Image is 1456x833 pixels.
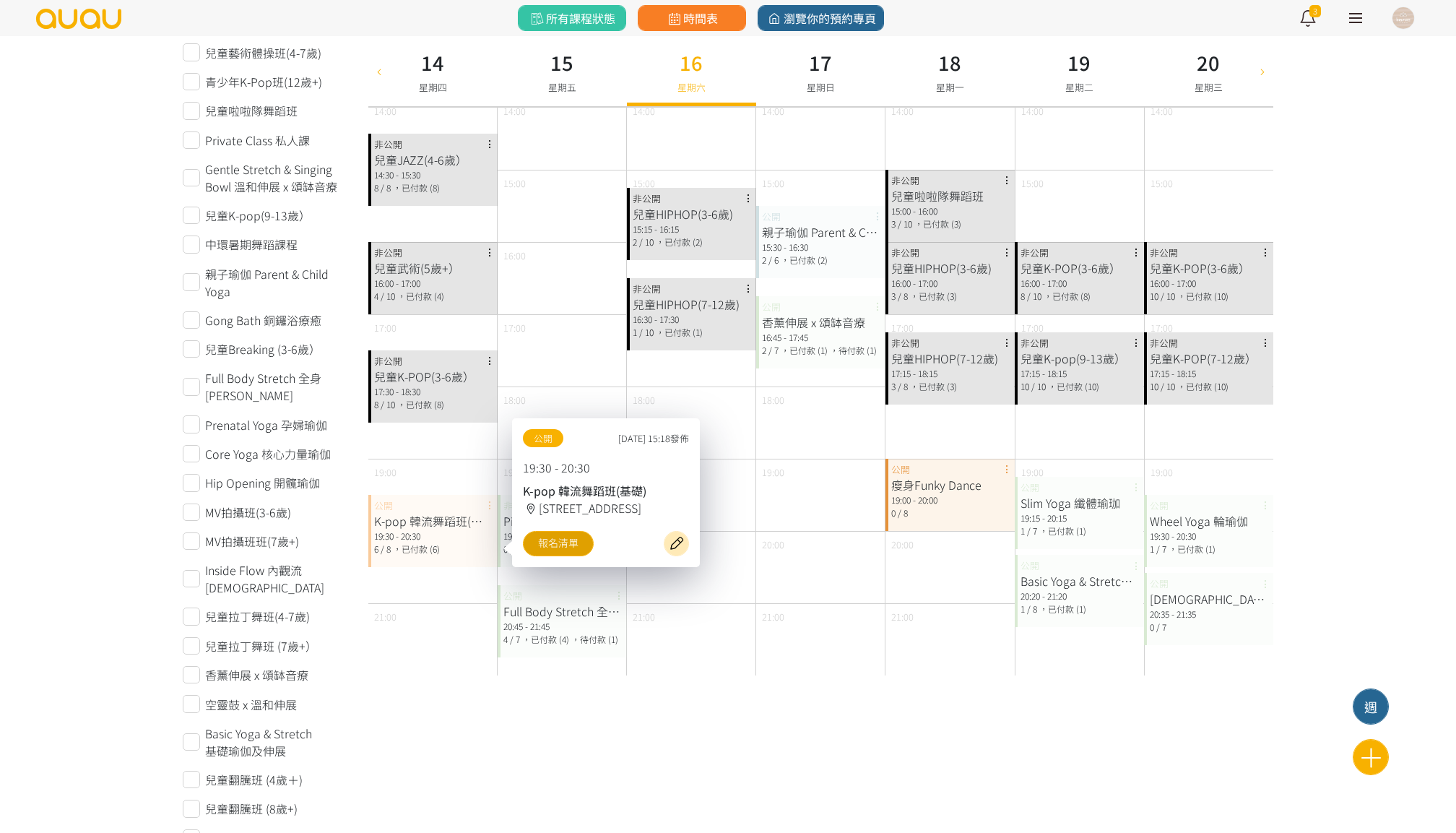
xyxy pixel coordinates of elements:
div: [STREET_ADDRESS] [523,499,689,517]
span: 15:00 [503,176,526,190]
span: 親子瑜伽 Parent & Child Yoga [205,265,347,300]
span: 18:00 [633,393,655,407]
div: 19:00 - 20:00 [891,493,1009,506]
span: / 10 [639,326,654,338]
div: 19:30 - 20:30 [1150,530,1267,543]
span: 1 [1020,525,1025,537]
span: / 7 [1156,543,1166,555]
span: 8 [1020,290,1025,302]
span: 4 [503,633,508,645]
span: 0 [1150,621,1154,633]
span: 2 [633,236,637,248]
div: 14:30 - 15:30 [374,168,492,181]
div: 兒童K-pop(9-13歲） [1020,350,1138,367]
span: Core Yoga 核心力量瑜伽 [205,445,331,462]
span: / 10 [381,398,395,410]
div: 兒童HIPHOP(7-12歲) [891,350,1009,367]
span: 8 [374,398,378,410]
span: 兒童啦啦隊舞蹈班 [205,102,298,119]
span: MV拍攝班班(7歲+) [205,532,299,550]
span: Prenatal Yoga 孕婦瑜伽 [205,416,327,433]
img: logo.svg [35,9,123,29]
div: Basic Yoga & Stretch 基礎瑜伽及伸展 [1020,572,1138,590]
span: 19:00 [762,465,784,479]
span: 15:00 [1021,176,1044,190]
h3: 16 [677,48,706,77]
a: 瀏覽你的預約專頁 [758,5,884,31]
span: 14:00 [891,104,914,118]
span: 20:00 [762,538,784,551]
span: ，已付款 (10) [1177,380,1228,392]
span: 星期二 [1065,80,1093,94]
span: 香薰伸展 x 頌缽音療 [205,666,308,683]
span: ，待付款 (1) [830,344,877,356]
span: ，已付款 (1) [1039,603,1086,615]
div: 瘦身Funky Dance [891,476,1009,493]
span: 兒童拉丁舞班 (7歲+） [205,637,317,655]
span: / 8 [898,290,908,302]
span: 1 [1020,603,1025,615]
div: 兒童HIPHOP(3-6歲) [891,259,1009,277]
span: / 7 [510,633,520,645]
div: 17:15 - 18:15 [1150,367,1267,380]
span: ，已付款 (8) [397,398,444,410]
span: Private Class 私人課 [205,131,310,149]
span: ，已付款 (8) [1044,290,1091,302]
span: 14:00 [762,104,784,118]
span: 20:00 [891,538,914,551]
span: / 7 [1027,525,1037,537]
a: 報名清單 [523,531,594,556]
div: 香薰伸展 x 頌缽音療 [762,314,880,331]
div: 15:30 - 16:30 [762,241,880,254]
span: / 8 [1027,603,1037,615]
h3: 18 [936,48,964,77]
span: / 10 [639,236,654,248]
div: Wheel Yoga 輪瑜伽 [1150,512,1267,530]
span: ，已付款 (2) [781,254,828,266]
span: ，已付款 (1) [656,326,703,338]
div: 20:35 - 21:35 [1150,608,1267,621]
div: Full Body Stretch 全身[PERSON_NAME] [503,603,621,620]
span: 中環暑期舞蹈課程 [205,236,298,253]
span: 瀏覽你的預約專頁 [766,9,876,27]
div: 17:15 - 18:15 [891,367,1009,380]
span: 1 [633,326,637,338]
span: 空靈鼓 x 溫和伸展 [205,696,297,713]
span: 21:00 [891,610,914,623]
span: Full Body Stretch 全身[PERSON_NAME] [205,369,347,404]
span: 星期六 [677,80,706,94]
span: 星期日 [807,80,835,94]
span: 兒童翻騰班 (8歲+) [205,800,298,817]
span: 18:00 [503,393,526,407]
span: 8 [374,181,378,194]
span: ，已付款 (4) [397,290,444,302]
span: ，已付款 (1) [1169,543,1215,555]
div: Slim Yoga 纖體瑜珈 [1020,494,1138,512]
span: 所有課程狀態 [528,9,615,27]
div: 兒童武術(5歲+） [374,259,492,277]
span: ，已付款 (6) [393,543,440,555]
div: 16:30 - 17:30 [633,313,750,326]
div: K-pop 韓流舞蹈班(基礎) [523,482,689,499]
span: 17:00 [1021,321,1044,335]
span: 21:00 [633,610,655,623]
span: 14:00 [503,104,526,118]
a: 所有課程狀態 [518,5,626,31]
div: 週 [1353,697,1388,717]
span: 兒童拉丁舞班(4-7歲) [205,608,310,625]
span: 17:00 [891,321,914,335]
span: 21:00 [762,610,784,623]
span: 14:00 [1150,104,1173,118]
div: 16:45 - 17:45 [762,331,880,344]
span: / 10 [1027,290,1041,302]
span: ，已付款 (4) [522,633,569,645]
span: 0 [891,506,896,519]
span: 星期五 [548,80,576,94]
span: 4 [374,290,378,302]
div: 16:00 - 17:00 [891,277,1009,290]
span: Gentle Stretch & Singing Bowl 溫和伸展 x 頌缽音療 [205,160,347,195]
div: 兒童K-POP(3-6歲） [1150,259,1267,277]
span: 兒童翻騰班 (4歲＋) [205,771,303,788]
span: ，已付款 (1) [1039,525,1086,537]
div: 19:30 - 20:30 [374,530,492,543]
